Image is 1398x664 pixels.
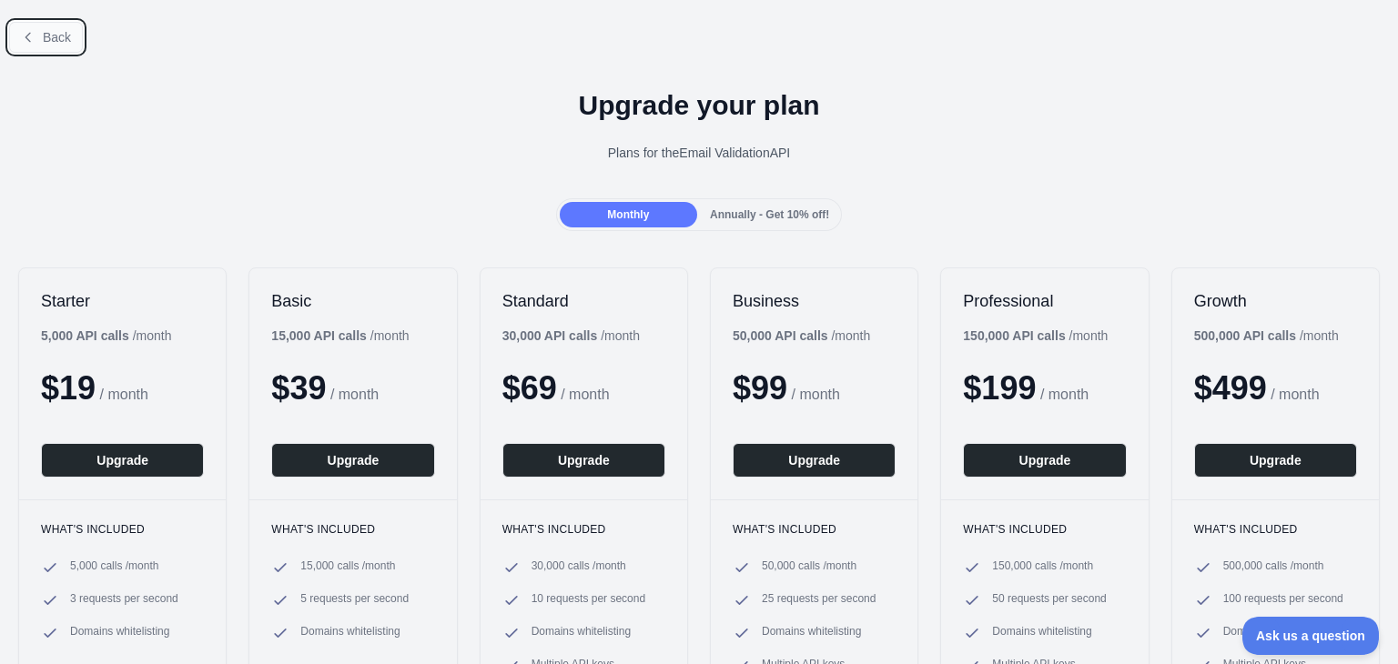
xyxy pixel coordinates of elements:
b: 500,000 API calls [1194,328,1296,343]
span: $ 99 [733,369,787,407]
h2: Standard [502,290,665,312]
b: 50,000 API calls [733,328,828,343]
div: / month [963,327,1108,345]
b: 30,000 API calls [502,328,598,343]
span: $ 199 [963,369,1036,407]
b: 150,000 API calls [963,328,1065,343]
span: $ 69 [502,369,557,407]
div: / month [733,327,870,345]
span: $ 499 [1194,369,1267,407]
iframe: Toggle Customer Support [1242,617,1380,655]
h2: Growth [1194,290,1357,312]
div: / month [502,327,640,345]
div: / month [1194,327,1339,345]
h2: Business [733,290,896,312]
h2: Professional [963,290,1126,312]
